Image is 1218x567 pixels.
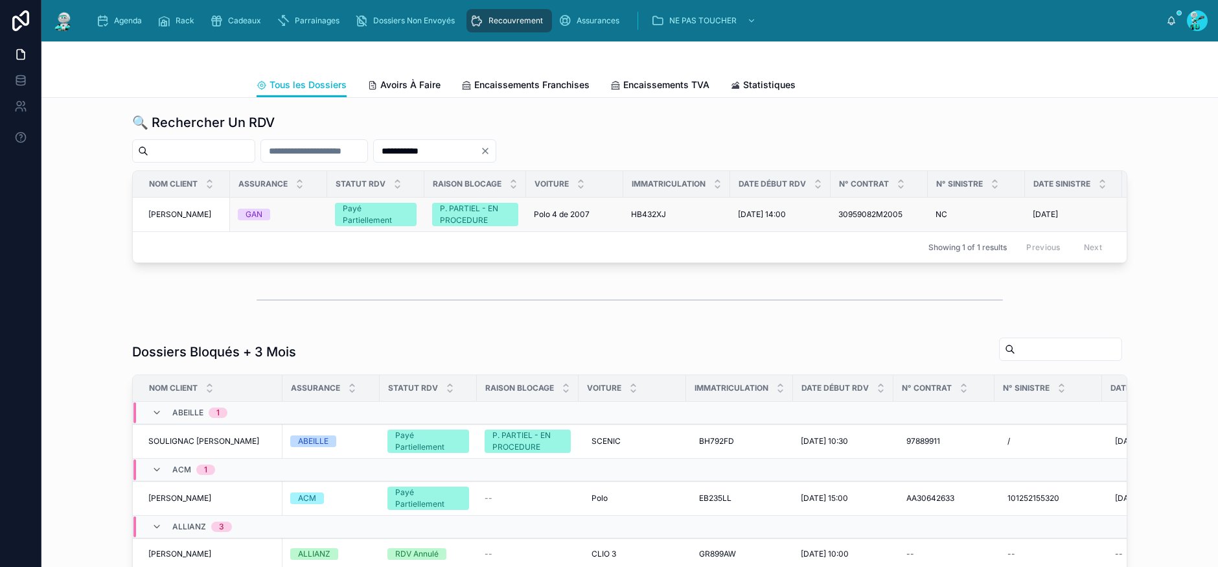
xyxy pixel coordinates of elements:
div: 1 [204,465,207,475]
div: 3 [219,522,224,532]
span: Nom Client [149,179,198,189]
span: N° Contrat [902,383,952,393]
h1: Dossiers Bloqués + 3 Mois [132,343,296,361]
img: App logo [52,10,75,31]
span: Rack [176,16,194,26]
span: Date Début RDV [739,179,806,189]
span: [PERSON_NAME] [148,209,211,220]
span: Agenda [114,16,142,26]
a: [PERSON_NAME] [148,493,275,503]
div: scrollable content [86,6,1166,35]
a: Payé Partiellement [335,203,417,226]
div: ABEILLE [298,435,328,447]
a: Payé Partiellement [387,430,469,453]
span: ACM [172,465,191,475]
span: HB432XJ [631,209,666,220]
a: ACM [290,492,372,504]
span: N° Contrat [839,179,889,189]
a: [DATE] [1110,488,1191,509]
a: [DATE] 15:00 [801,493,886,503]
span: Assurance [238,179,288,189]
a: -- [901,544,987,564]
span: Recouvrement [488,16,543,26]
span: NE PAS TOUCHER [669,16,737,26]
span: CLIO 3 [592,549,616,559]
a: -- [1002,544,1094,564]
a: -- [485,549,571,559]
a: Statistiques [730,73,796,99]
a: -- [485,493,571,503]
span: [DATE] 15:00 [801,493,848,503]
a: NE PAS TOUCHER [647,9,763,32]
span: Avoirs À Faire [380,78,441,91]
button: Clear [480,146,496,156]
a: [DATE] 10:30 [801,436,886,446]
a: Recouvrement [466,9,552,32]
span: NC [936,209,947,220]
div: P. PARTIEL - EN PROCEDURE [440,203,511,226]
span: Date Début RDV [801,383,869,393]
span: GR899AW [699,549,736,559]
div: RDV Annulé [395,548,439,560]
a: [DATE] [1110,431,1191,452]
span: Cadeaux [228,16,261,26]
span: Assurance [291,383,340,393]
span: 30959082M2005 [838,209,902,220]
span: Voiture [587,383,621,393]
span: N° Sinistre [936,179,983,189]
span: [DATE] 10:30 [801,436,848,446]
span: ALLIANZ [172,522,206,532]
span: ABEILLE [172,408,203,418]
div: GAN [246,209,262,220]
a: 101252155320 [1002,488,1094,509]
span: Dossiers Non Envoyés [373,16,455,26]
a: SOULIGNAC [PERSON_NAME] [148,436,275,446]
a: Avoirs À Faire [367,73,441,99]
span: N° Sinistre [1003,383,1050,393]
a: P. PARTIEL - EN PROCEDURE [432,203,518,226]
a: GAN [238,209,319,220]
span: Immatriculation [632,179,706,189]
span: / [1007,436,1010,446]
a: Parrainages [273,9,349,32]
span: [DATE] 14:00 [738,209,786,220]
span: Date Sinistre [1033,179,1090,189]
div: -- [1115,549,1123,559]
span: Encaissements TVA [623,78,709,91]
a: NC [936,209,1017,220]
a: Polo 4 de 2007 [534,209,615,220]
span: Statut RDV [336,179,385,189]
a: ALLIANZ [290,548,372,560]
a: Assurances [555,9,628,32]
a: Rack [154,9,203,32]
span: [PERSON_NAME] [148,549,211,559]
a: GR899AW [694,544,785,564]
span: [PERSON_NAME] [148,493,211,503]
a: P. PARTIEL - EN PROCEDURE [485,430,571,453]
span: [DATE] [1033,209,1058,220]
a: Payé Partiellement [387,487,469,510]
a: Polo [586,488,678,509]
a: [DATE] 10:00 [801,549,886,559]
a: SCENIC [586,431,678,452]
span: Raison Blocage [433,179,501,189]
span: [DATE] [1115,493,1140,503]
a: BH792FD [694,431,785,452]
div: Payé Partiellement [395,430,461,453]
span: Tous les Dossiers [270,78,347,91]
div: Payé Partiellement [395,487,461,510]
span: Polo 4 de 2007 [534,209,590,220]
a: [DATE] 14:00 [738,209,823,220]
a: / [1002,431,1094,452]
a: [PERSON_NAME] [148,209,222,220]
span: [DATE] 10:00 [801,549,849,559]
span: Date Sinistre [1110,383,1167,393]
div: 1 [216,408,220,418]
span: Encaissements Franchises [474,78,590,91]
span: 97889911 [906,436,940,446]
span: Statistiques [743,78,796,91]
span: -- [485,549,492,559]
div: ALLIANZ [298,548,330,560]
div: Payé Partiellement [343,203,409,226]
span: Immatriculation [695,383,768,393]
